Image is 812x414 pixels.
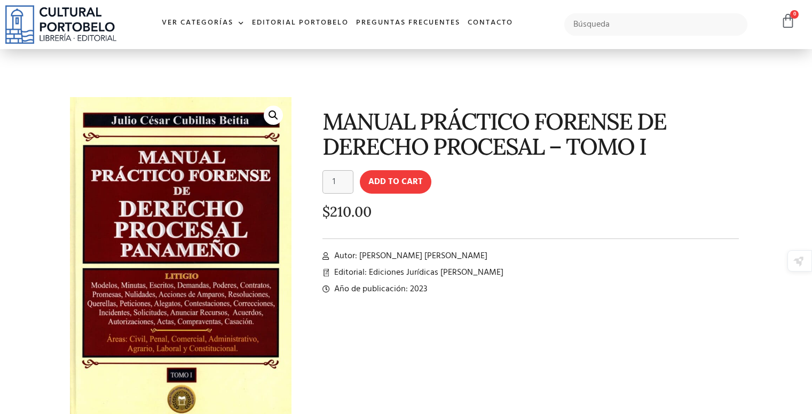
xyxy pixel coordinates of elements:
a: Ver Categorías [158,12,248,35]
button: Add to cart [360,170,431,194]
span: Año de publicación: 2023 [332,283,427,296]
input: Búsqueda [564,13,747,36]
bdi: 210.00 [322,203,372,220]
a: 0 [781,13,795,29]
a: Preguntas frecuentes [352,12,464,35]
span: 0 [790,10,799,19]
h1: MANUAL PRÁCTICO FORENSE DE DERECHO PROCESAL – TOMO I [322,109,739,160]
span: Editorial: Ediciones Jurídicas [PERSON_NAME] [332,266,503,279]
a: Editorial Portobelo [248,12,352,35]
a: 🔍 [264,106,283,125]
input: Product quantity [322,170,353,194]
span: $ [322,203,330,220]
a: Contacto [464,12,517,35]
span: Autor: [PERSON_NAME] [PERSON_NAME] [332,250,487,262]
